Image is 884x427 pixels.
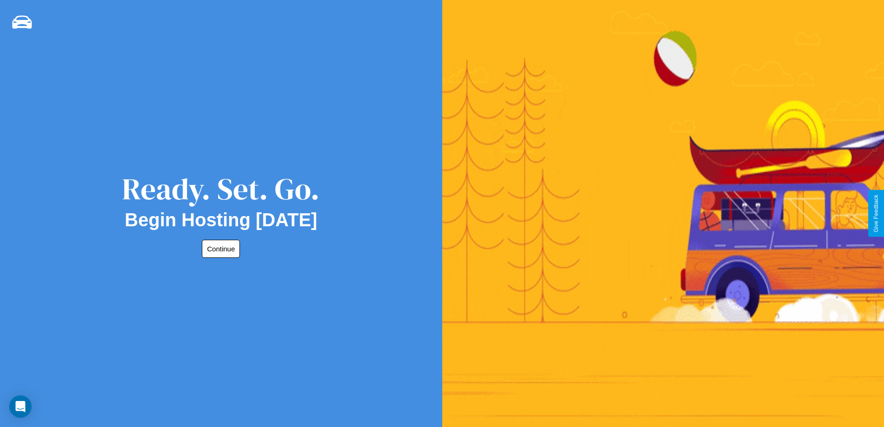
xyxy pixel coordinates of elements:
button: Continue [202,240,240,258]
div: Give Feedback [873,195,879,232]
div: Ready. Set. Go. [122,168,320,210]
h2: Begin Hosting [DATE] [125,210,317,230]
div: Open Intercom Messenger [9,395,32,418]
